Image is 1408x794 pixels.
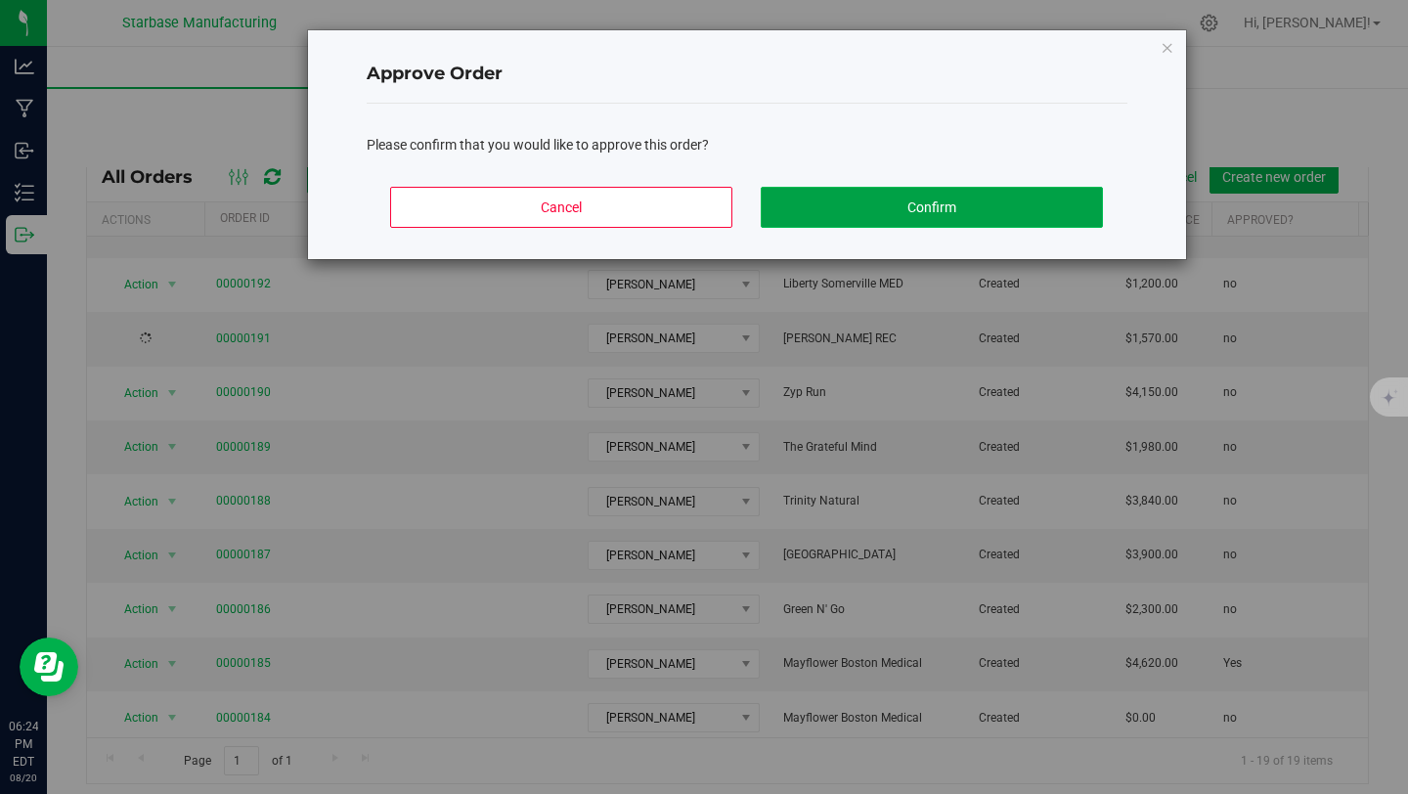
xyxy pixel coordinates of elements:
button: Confirm [761,187,1103,228]
span: Please confirm that you would like to approve this order? [367,137,709,153]
button: Cancel [390,187,732,228]
iframe: Resource center [20,638,78,696]
button: Close modal [1161,35,1174,59]
h4: Approve Order [367,62,1127,87]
